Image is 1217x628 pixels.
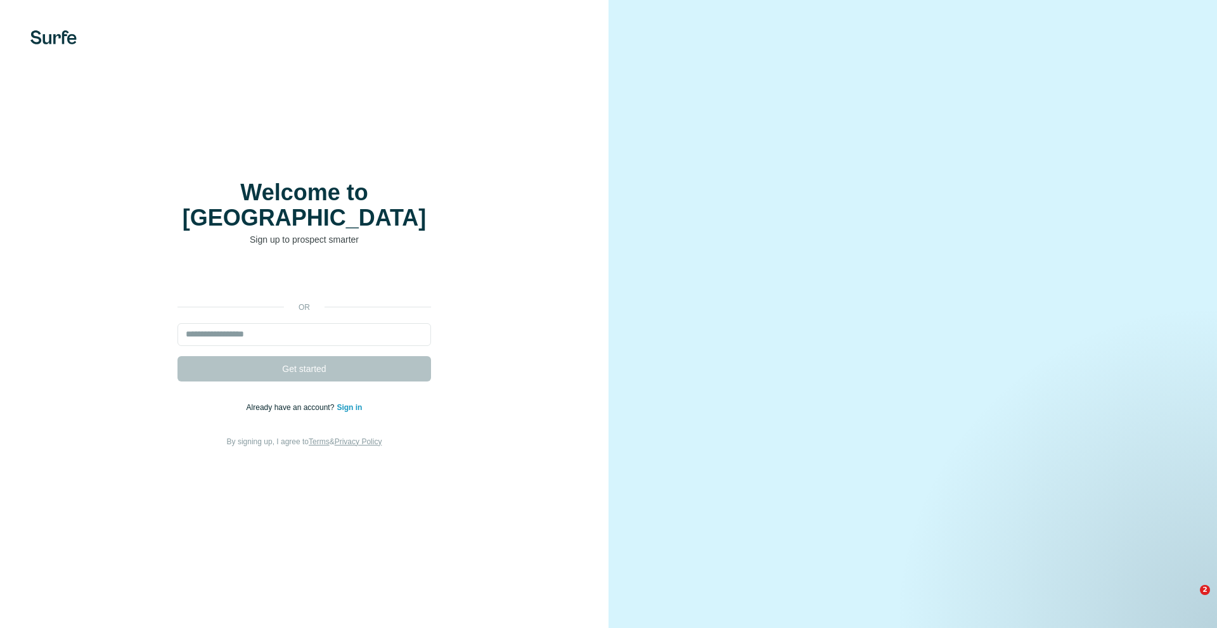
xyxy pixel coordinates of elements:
span: By signing up, I agree to & [227,437,382,446]
h1: Welcome to [GEOGRAPHIC_DATA] [177,180,431,231]
img: Surfe's logo [30,30,77,44]
span: Already have an account? [247,403,337,412]
a: Sign in [337,403,362,412]
a: Privacy Policy [335,437,382,446]
p: Sign up to prospect smarter [177,233,431,246]
iframe: Intercom live chat [1174,585,1204,615]
span: 2 [1200,585,1210,595]
p: or [284,302,325,313]
iframe: Przycisk Zaloguj się przez Google [171,265,437,293]
a: Terms [309,437,330,446]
